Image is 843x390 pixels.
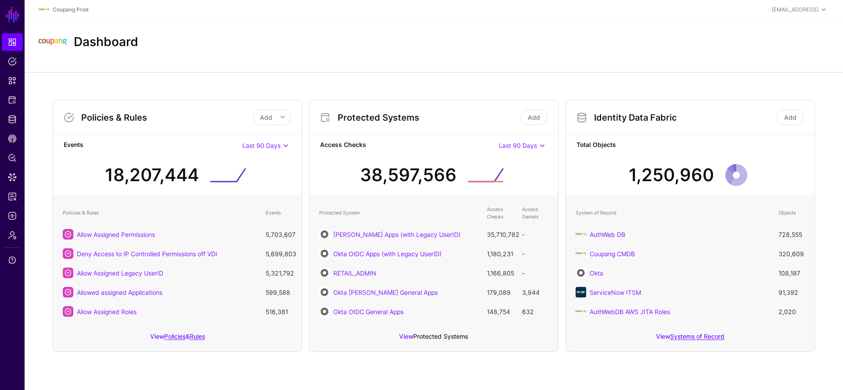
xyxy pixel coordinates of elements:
span: Policy Lens [8,154,17,162]
td: 91,392 [774,283,809,302]
img: svg+xml;base64,PHN2ZyB3aWR0aD0iNjQiIGhlaWdodD0iNjQiIHZpZXdCb3g9IjAgMCA2NCA2NCIgZmlsbD0ibm9uZSIgeG... [319,248,330,259]
img: svg+xml;base64,PHN2ZyB3aWR0aD0iNjQiIGhlaWdodD0iNjQiIHZpZXdCb3g9IjAgMCA2NCA2NCIgZmlsbD0ibm9uZSIgeG... [319,229,330,240]
a: RETAIL_ADMIN [333,269,376,277]
a: Access Reporting [2,188,23,205]
td: - [518,263,553,283]
td: 3,944 [518,283,553,302]
span: Protected Systems [8,96,17,104]
div: 18,207,444 [105,162,199,188]
a: AuthWeb DB [590,231,625,238]
span: Add [260,114,272,121]
a: Dashboard [2,33,23,51]
span: Admin [8,231,17,240]
a: Coupang CMDB [590,250,635,258]
a: Logs [2,207,23,225]
td: 5,703,607 [261,225,296,244]
a: Policy Lens [2,149,23,167]
a: Policies [164,333,186,340]
td: - [518,244,553,263]
h3: Protected Systems [338,112,519,123]
a: Protected Systems [413,333,468,340]
td: 1,180,231 [483,244,518,263]
strong: Events [64,140,242,151]
a: AuthWebDB AWS JITA Roles [590,308,670,315]
a: Okta [590,269,603,277]
a: Systems of Record [670,333,724,340]
img: svg+xml;base64,PHN2ZyBpZD0iTG9nbyIgeG1sbnM9Imh0dHA6Ly93d3cudzMub3JnLzIwMDAvc3ZnIiB3aWR0aD0iMTIxLj... [576,248,586,259]
a: Protected Systems [2,91,23,109]
td: - [518,225,553,244]
img: svg+xml;base64,PHN2ZyBpZD0iTG9nbyIgeG1sbnM9Imh0dHA6Ly93d3cudzMub3JnLzIwMDAvc3ZnIiB3aWR0aD0iMTIxLj... [39,4,49,15]
td: 2,020 [774,302,809,321]
a: [PERSON_NAME] Apps (with Legacy UserID) [333,231,461,238]
th: Objects [774,201,809,225]
h3: Identity Data Fabric [594,112,775,123]
span: Logs [8,211,17,220]
strong: Total Objects [576,140,804,151]
td: 516,381 [261,302,296,321]
a: Deny Access to IP Controlled Permissions off VDI [77,250,217,258]
img: svg+xml;base64,PHN2ZyB3aWR0aD0iNjQiIGhlaWdodD0iNjQiIHZpZXdCb3g9IjAgMCA2NCA2NCIgZmlsbD0ibm9uZSIgeG... [576,268,586,278]
a: Identity Data Fabric [2,111,23,128]
img: svg+xml;base64,PHN2ZyB3aWR0aD0iNjQiIGhlaWdodD0iNjQiIHZpZXdCb3g9IjAgMCA2NCA2NCIgZmlsbD0ibm9uZSIgeG... [319,287,330,297]
a: Allowed assigned Applications [77,289,162,296]
img: svg+xml;base64,PHN2ZyBpZD0iTG9nbyIgeG1sbnM9Imh0dHA6Ly93d3cudzMub3JnLzIwMDAvc3ZnIiB3aWR0aD0iMTIxLj... [576,306,586,317]
td: 108,187 [774,263,809,283]
a: Coupang Prod [53,6,88,13]
strong: Access Checks [320,140,499,151]
a: Allow Assigned Legacy UserID [77,269,163,277]
div: View [310,326,558,351]
td: 179,089 [483,283,518,302]
div: 1,250,960 [629,162,714,188]
img: svg+xml;base64,PHN2ZyB3aWR0aD0iNjQiIGhlaWdodD0iNjQiIHZpZXdCb3g9IjAgMCA2NCA2NCIgZmlsbD0ibm9uZSIgeG... [576,287,586,297]
a: Policies [2,53,23,70]
a: Snippets [2,72,23,89]
span: Identity Data Fabric [8,115,17,124]
th: Access Checks [483,201,518,225]
a: Add [777,110,804,125]
td: 148,754 [483,302,518,321]
a: SGNL [5,5,20,25]
span: Dashboard [8,38,17,47]
a: Okta OIDC Apps (with Legacy UserID) [333,250,442,258]
a: Admin [2,226,23,244]
td: 320,609 [774,244,809,263]
div: 38,597,566 [360,162,457,188]
img: svg+xml;base64,PHN2ZyB3aWR0aD0iNjQiIGhlaWdodD0iNjQiIHZpZXdCb3g9IjAgMCA2NCA2NCIgZmlsbD0ibm9uZSIgeG... [319,268,330,278]
div: View [566,326,814,351]
a: Okta [PERSON_NAME] General Apps [333,289,438,296]
td: 728,555 [774,225,809,244]
td: 632 [518,302,553,321]
th: System of Record [571,201,774,225]
td: 5,699,803 [261,244,296,263]
td: 35,710,782 [483,225,518,244]
span: Policies [8,57,17,66]
td: 5,321,792 [261,263,296,283]
span: Snippets [8,76,17,85]
span: Access Reporting [8,192,17,201]
a: Allow Assigned Roles [77,308,137,315]
span: Last 90 Days [499,142,537,149]
td: 599,588 [261,283,296,302]
a: Data Lens [2,168,23,186]
th: Policies & Rules [58,201,261,225]
th: Access Denials [518,201,553,225]
th: Events [261,201,296,225]
a: CAEP Hub [2,130,23,147]
h2: Dashboard [74,35,138,50]
h3: Policies & Rules [81,112,253,123]
img: svg+xml;base64,PHN2ZyB3aWR0aD0iNjQiIGhlaWdodD0iNjQiIHZpZXdCb3g9IjAgMCA2NCA2NCIgZmlsbD0ibm9uZSIgeG... [319,306,330,317]
span: CAEP Hub [8,134,17,143]
span: Data Lens [8,173,17,182]
span: Last 90 Days [242,142,281,149]
img: svg+xml;base64,PHN2ZyBpZD0iTG9nbyIgeG1sbnM9Imh0dHA6Ly93d3cudzMub3JnLzIwMDAvc3ZnIiB3aWR0aD0iMTIxLj... [576,229,586,240]
img: svg+xml;base64,PHN2ZyBpZD0iTG9nbyIgeG1sbnM9Imh0dHA6Ly93d3cudzMub3JnLzIwMDAvc3ZnIiB3aWR0aD0iMTIxLj... [39,28,67,56]
div: [EMAIL_ADDRESS] [772,6,818,14]
td: 1,166,805 [483,263,518,283]
a: Allow Assigned Permissions [77,231,155,238]
div: View & [53,326,302,351]
a: Add [520,110,548,125]
a: ServiceNow ITSM [590,289,641,296]
a: Rules [190,333,205,340]
span: Support [8,256,17,265]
